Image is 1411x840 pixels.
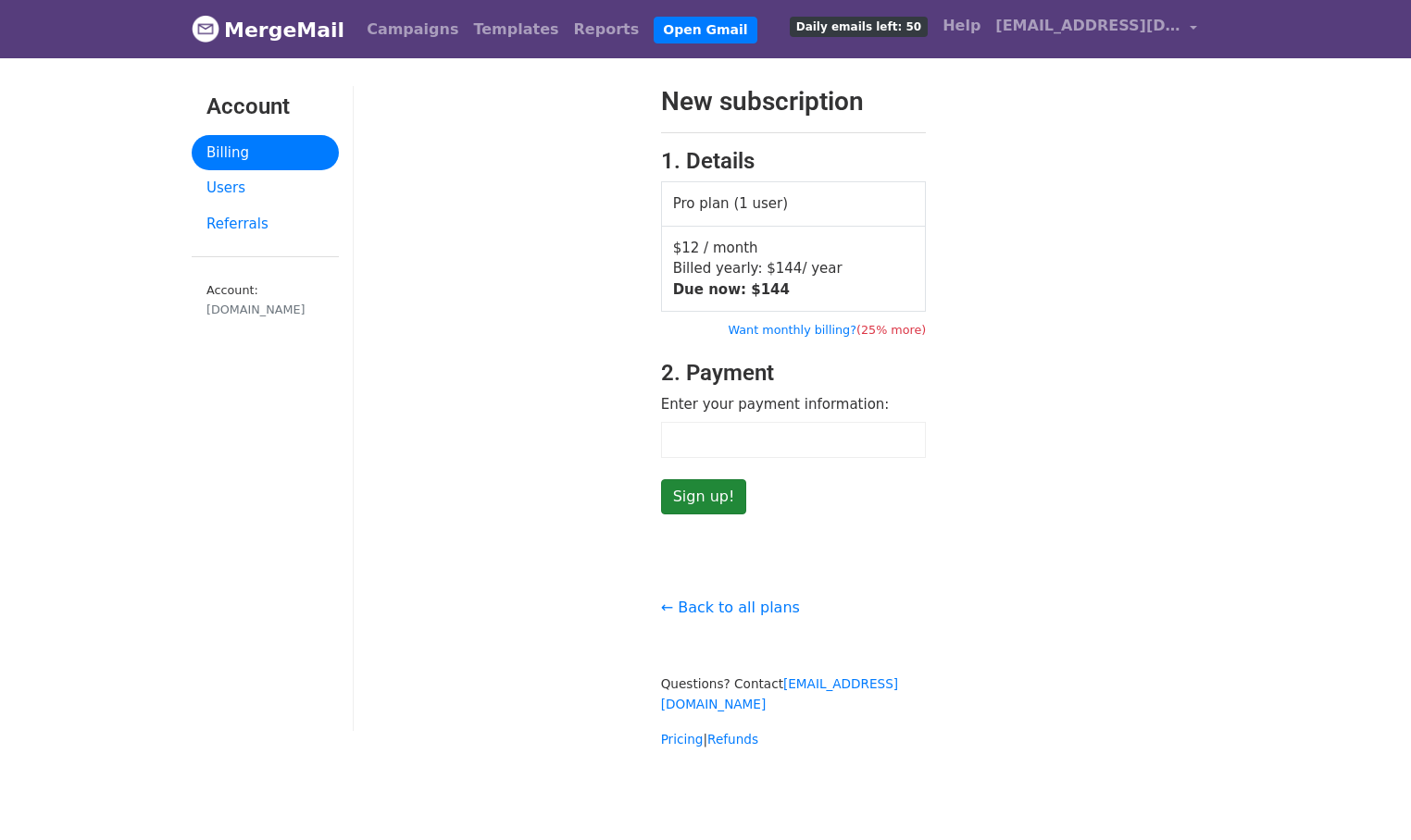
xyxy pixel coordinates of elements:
div: [DOMAIN_NAME] [206,301,324,318]
input: Sign up! [661,479,747,514]
td: Pro plan (1 user) [661,182,926,227]
small: Questions? Contact [661,676,898,711]
a: Campaigns [359,11,466,48]
h3: 2. Payment [661,360,927,387]
h3: Account [206,93,324,120]
a: Help [935,7,988,44]
a: Pricing [661,732,704,747]
iframe: Chat Widget [1318,751,1411,840]
h2: New subscription [661,86,927,117]
label: Enter your payment information: [661,394,890,415]
span: (25% more) [856,323,926,337]
strong: Due now: $ [673,281,790,298]
a: [EMAIL_ADDRESS][DOMAIN_NAME] [661,676,898,711]
a: Want monthly billing?(25% more) [728,323,926,337]
a: Reports [567,11,647,48]
a: ← Back to all plans [661,599,800,616]
a: Open Gmail [654,17,756,43]
a: Billing [192,135,339,171]
td: $12 / month Billed yearly: $ / year [661,226,926,312]
small: Account: [206,283,324,318]
span: 144 [761,281,790,298]
a: Users [192,170,339,206]
small: | [661,732,758,747]
h3: 1. Details [661,148,927,175]
a: Templates [466,11,566,48]
a: Refunds [707,732,758,747]
iframe: Secure card payment input frame [671,432,917,448]
span: [EMAIL_ADDRESS][DOMAIN_NAME] [995,15,1180,37]
a: [EMAIL_ADDRESS][DOMAIN_NAME] [988,7,1205,51]
span: Daily emails left: 50 [790,17,928,37]
span: 144 [776,260,803,277]
a: MergeMail [192,10,344,49]
img: MergeMail logo [192,15,219,43]
a: Referrals [192,206,339,242]
a: Daily emails left: 50 [782,7,935,44]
